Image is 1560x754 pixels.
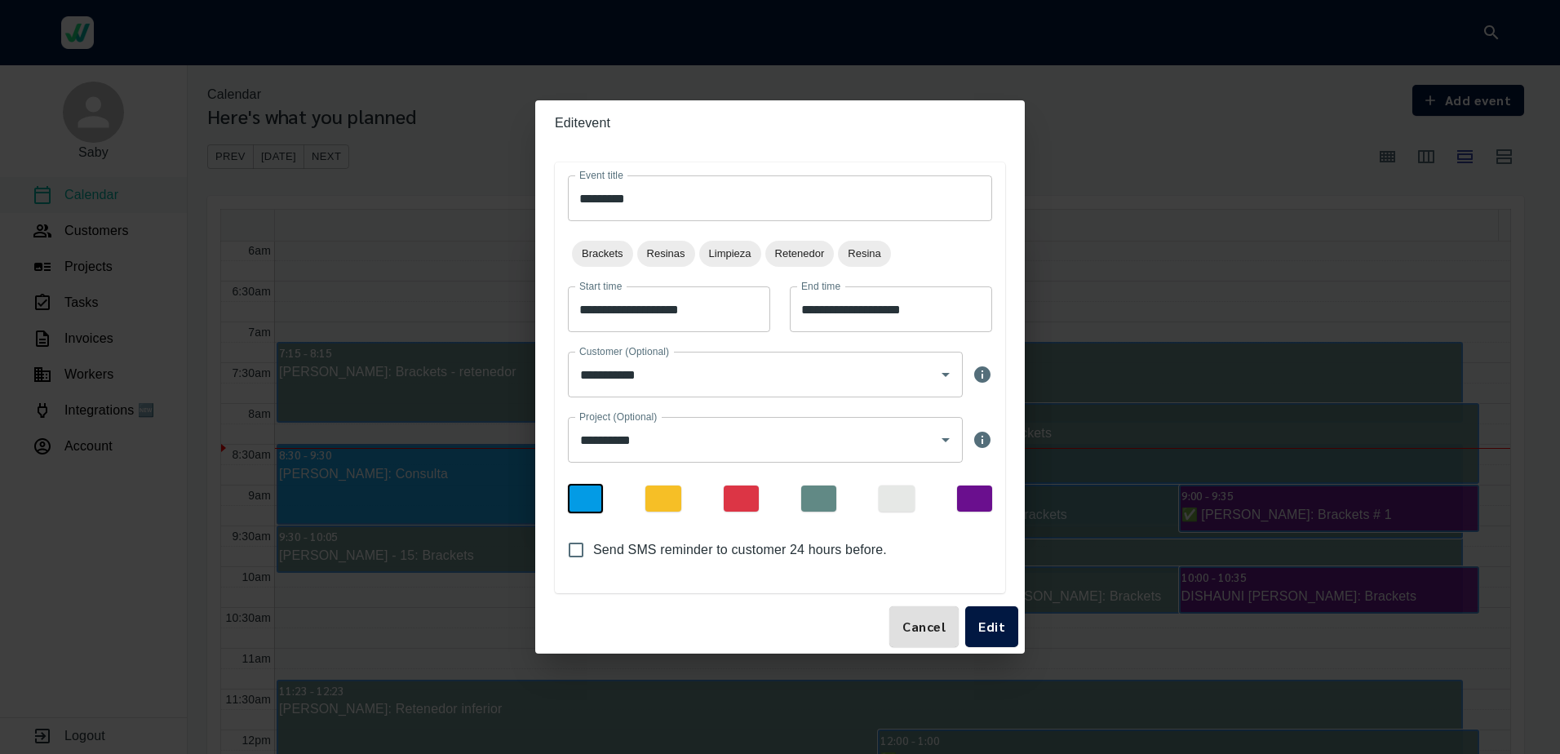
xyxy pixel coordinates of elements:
[699,241,761,267] div: Limpieza
[978,615,1005,638] span: Edit
[838,246,890,262] span: Resina
[593,540,887,560] span: Send SMS reminder to customer 24 hours before.
[902,615,946,638] span: Cancel
[889,606,959,647] button: Cancel
[559,533,887,567] label: Send SMS reminder
[934,363,957,386] button: Open
[965,606,1018,647] button: Edit
[572,246,633,262] span: Brackets
[637,246,695,262] span: Resinas
[572,241,633,267] div: Brackets
[699,246,761,262] span: Limpieza
[765,241,835,267] div: Retenedor
[637,241,695,267] div: Resinas
[555,113,1005,133] p: Edit event
[765,246,835,262] span: Retenedor
[963,352,1002,397] button: event-customer
[838,241,890,267] div: Resina
[934,428,957,451] button: Open
[963,417,1002,463] button: event-customer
